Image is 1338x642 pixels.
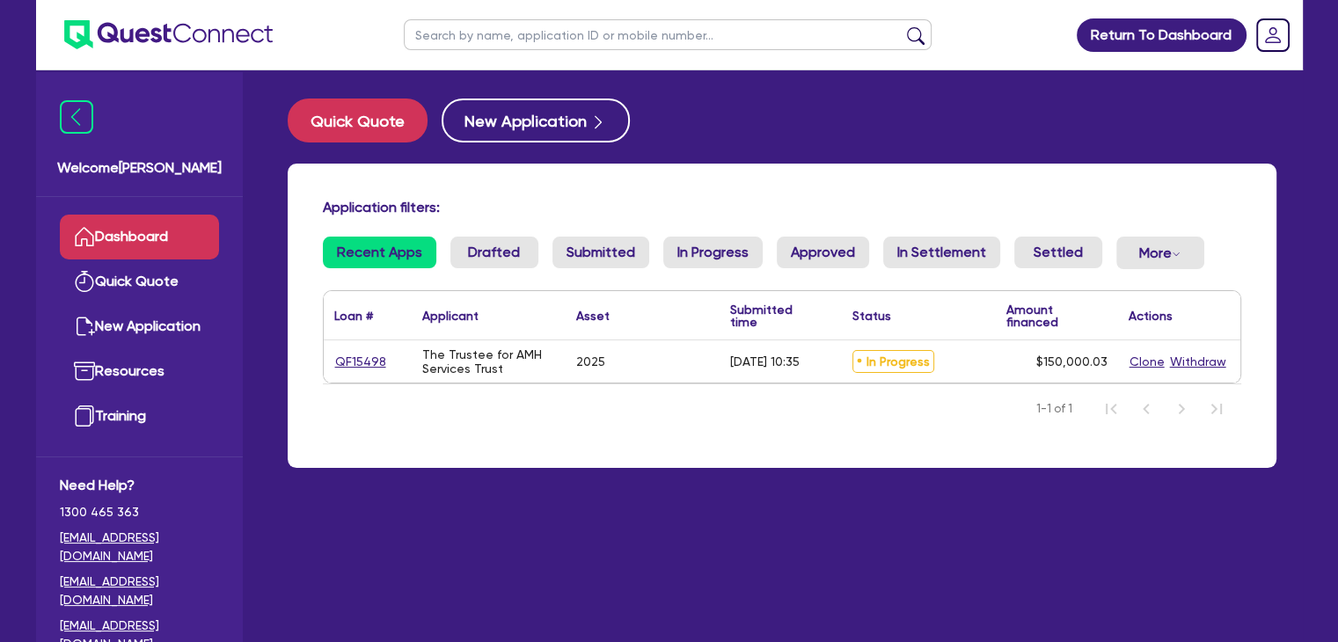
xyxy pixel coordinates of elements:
[64,20,273,49] img: quest-connect-logo-blue
[334,310,373,322] div: Loan #
[1116,237,1204,269] button: Dropdown toggle
[60,349,219,394] a: Resources
[777,237,869,268] a: Approved
[883,237,1000,268] a: In Settlement
[74,271,95,292] img: quick-quote
[1164,391,1199,427] button: Next Page
[852,310,891,322] div: Status
[323,199,1241,215] h4: Application filters:
[404,19,932,50] input: Search by name, application ID or mobile number...
[60,503,219,522] span: 1300 465 363
[57,157,222,179] span: Welcome [PERSON_NAME]
[1129,352,1166,372] button: Clone
[552,237,649,268] a: Submitted
[1036,400,1072,418] span: 1-1 of 1
[60,529,219,565] a: [EMAIL_ADDRESS][DOMAIN_NAME]
[74,316,95,337] img: new-application
[60,100,93,134] img: icon-menu-close
[1129,391,1164,427] button: Previous Page
[74,361,95,382] img: resources
[60,259,219,304] a: Quick Quote
[1014,237,1102,268] a: Settled
[1077,18,1247,52] a: Return To Dashboard
[288,98,442,142] a: Quick Quote
[1169,352,1227,372] button: Withdraw
[422,347,555,376] div: The Trustee for AMH Services Trust
[663,237,763,268] a: In Progress
[730,354,800,368] div: [DATE] 10:35
[1006,303,1108,328] div: Amount financed
[1199,391,1234,427] button: Last Page
[730,303,815,328] div: Submitted time
[450,237,538,268] a: Drafted
[60,475,219,496] span: Need Help?
[852,350,934,373] span: In Progress
[334,352,387,372] a: QF15498
[442,98,630,142] button: New Application
[1250,12,1296,58] a: Dropdown toggle
[74,405,95,427] img: training
[60,573,219,609] a: [EMAIL_ADDRESS][DOMAIN_NAME]
[60,215,219,259] a: Dashboard
[323,237,436,268] a: Recent Apps
[60,304,219,349] a: New Application
[288,98,428,142] button: Quick Quote
[422,310,479,322] div: Applicant
[576,310,610,322] div: Asset
[1036,354,1108,368] span: $150,000.03
[1129,310,1173,322] div: Actions
[60,394,219,439] a: Training
[576,354,605,368] div: 2025
[1093,391,1129,427] button: First Page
